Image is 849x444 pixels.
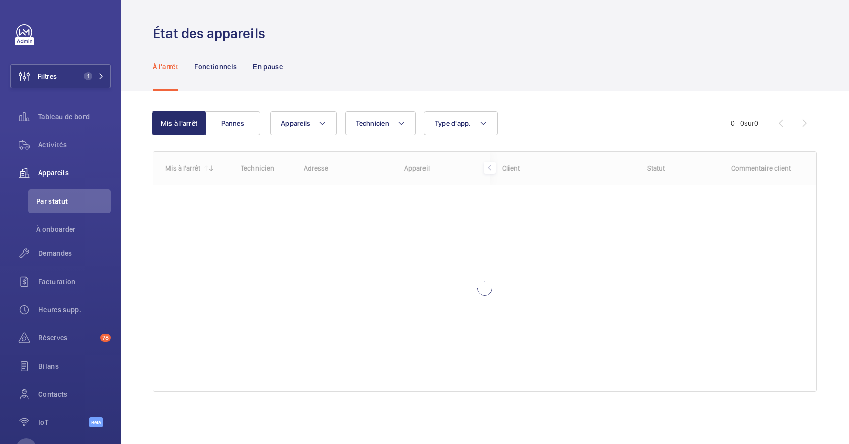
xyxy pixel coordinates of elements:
span: 1 [84,72,92,80]
span: 0 - 0 0 [731,120,758,127]
span: Demandes [38,248,111,258]
span: Activités [38,140,111,150]
span: IoT [38,417,89,427]
span: Facturation [38,277,111,287]
p: Fonctionnels [194,62,237,72]
span: Appareils [38,168,111,178]
span: Filtres [38,71,57,81]
span: Appareils [281,119,310,127]
span: Technicien [356,119,389,127]
p: À l'arrêt [153,62,178,72]
span: Beta [89,417,103,427]
h1: État des appareils [153,24,271,43]
span: À onboarder [36,224,111,234]
button: Mis à l'arrêt [152,111,206,135]
span: Bilans [38,361,111,371]
span: Contacts [38,389,111,399]
span: Type d'app. [435,119,471,127]
span: 78 [100,334,111,342]
span: Heures supp. [38,305,111,315]
p: En pause [253,62,283,72]
button: Filtres1 [10,64,111,88]
button: Technicien [345,111,416,135]
span: sur [744,119,754,127]
span: Par statut [36,196,111,206]
button: Appareils [270,111,337,135]
span: Réserves [38,333,96,343]
span: Tableau de bord [38,112,111,122]
button: Pannes [206,111,260,135]
button: Type d'app. [424,111,498,135]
